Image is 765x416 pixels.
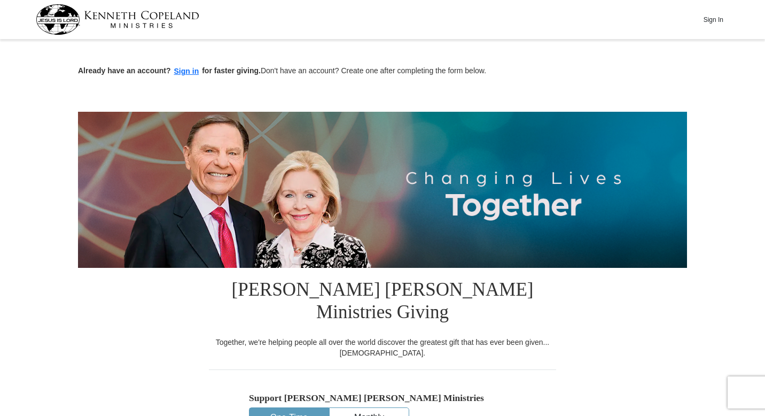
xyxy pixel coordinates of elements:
[78,65,687,78] p: Don't have an account? Create one after completing the form below.
[697,11,729,28] button: Sign In
[36,4,199,35] img: kcm-header-logo.svg
[78,66,261,75] strong: Already have an account? for faster giving.
[171,65,202,78] button: Sign in
[209,268,556,337] h1: [PERSON_NAME] [PERSON_NAME] Ministries Giving
[209,337,556,358] div: Together, we're helping people all over the world discover the greatest gift that has ever been g...
[249,392,516,404] h5: Support [PERSON_NAME] [PERSON_NAME] Ministries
